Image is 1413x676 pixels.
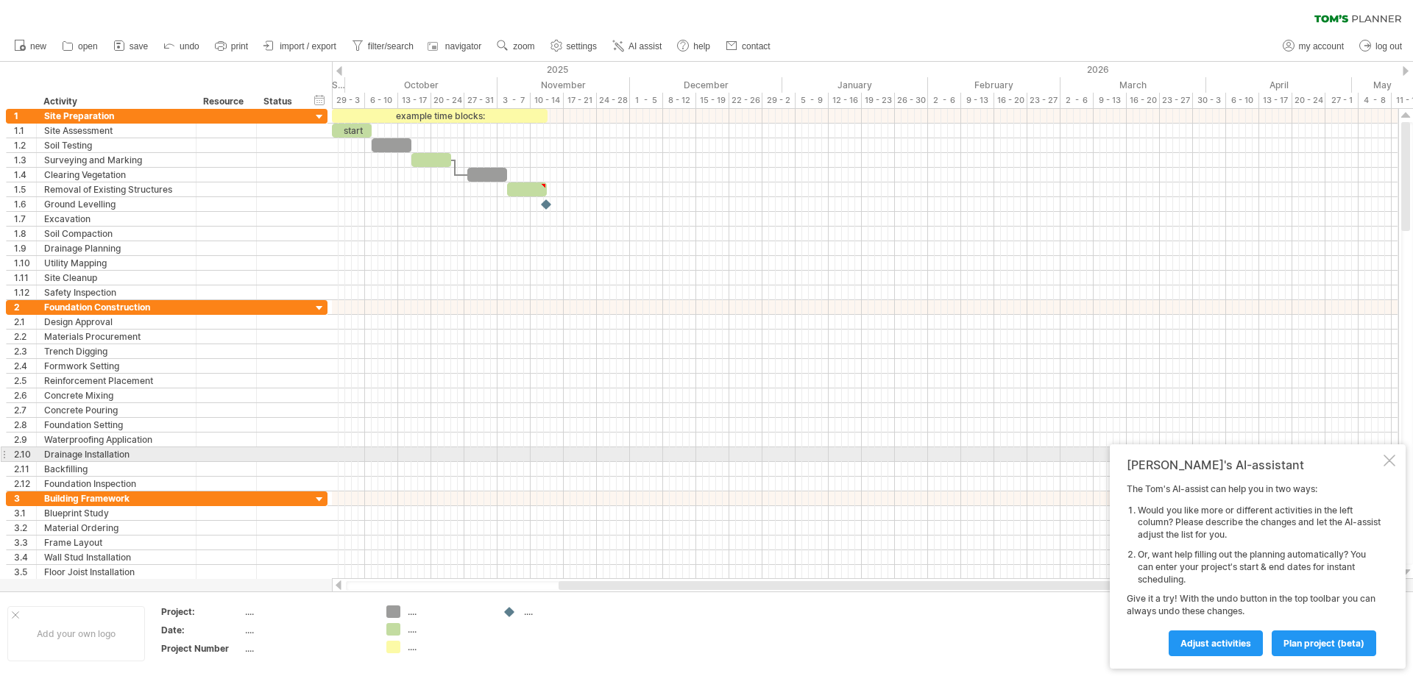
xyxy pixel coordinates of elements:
div: 8 - 12 [663,93,696,108]
span: plan project (beta) [1283,638,1364,649]
div: start [332,124,372,138]
div: 2.8 [14,418,36,432]
div: Add your own logo [7,606,145,661]
div: 3.2 [14,521,36,535]
div: 3.3 [14,536,36,549]
div: Status [263,94,296,109]
div: 6 - 10 [365,93,398,108]
a: Adjust activities [1169,630,1263,656]
div: October 2025 [345,77,497,93]
div: Activity [43,94,188,109]
div: February 2026 [928,77,1060,93]
div: 22 - 26 [729,93,762,108]
div: 2.5 [14,374,36,388]
div: Soil Compaction [44,227,188,241]
a: AI assist [609,37,666,56]
div: Project: [161,605,242,618]
div: Date: [161,624,242,636]
span: log out [1375,41,1402,51]
div: .... [524,605,604,618]
a: plan project (beta) [1272,630,1376,656]
div: Concrete Pouring [44,403,188,417]
div: Design Approval [44,315,188,329]
span: save [130,41,148,51]
div: Project Number [161,642,242,655]
div: Floor Joist Installation [44,565,188,579]
li: Would you like more or different activities in the left column? Please describe the changes and l... [1138,505,1381,541]
div: Ground Levelling [44,197,188,211]
div: Drainage Planning [44,241,188,255]
span: navigator [445,41,481,51]
div: December 2025 [630,77,782,93]
span: contact [742,41,771,51]
div: 27 - 31 [464,93,497,108]
div: .... [245,605,369,618]
a: filter/search [348,37,418,56]
span: print [231,41,248,51]
div: Surveying and Marking [44,153,188,167]
div: 1.9 [14,241,36,255]
span: open [78,41,98,51]
div: 1.8 [14,227,36,241]
div: Blueprint Study [44,506,188,520]
a: save [110,37,152,56]
div: 2.10 [14,447,36,461]
div: Excavation [44,212,188,226]
div: Foundation Construction [44,300,188,314]
div: Materials Procurement [44,330,188,344]
div: .... [408,623,488,636]
div: 3 - 7 [497,93,531,108]
div: 16 - 20 [1127,93,1160,108]
div: 9 - 13 [1094,93,1127,108]
div: Utility Mapping [44,256,188,270]
div: January 2026 [782,77,928,93]
div: Backfilling [44,462,188,476]
div: 2.1 [14,315,36,329]
div: Foundation Inspection [44,477,188,491]
span: AI assist [628,41,662,51]
div: 2.11 [14,462,36,476]
div: Site Cleanup [44,271,188,285]
div: Concrete Mixing [44,388,188,402]
div: example time blocks: [332,109,548,123]
div: 20 - 24 [1292,93,1325,108]
div: 1 [14,109,36,123]
div: 2.12 [14,477,36,491]
div: 4 - 8 [1359,93,1392,108]
div: .... [245,624,369,636]
div: 12 - 16 [829,93,862,108]
div: Clearing Vegetation [44,168,188,182]
div: 29 - 3 [332,93,365,108]
a: settings [547,37,601,56]
div: April 2026 [1206,77,1352,93]
div: Safety Inspection [44,285,188,299]
div: Wall Stud Installation [44,550,188,564]
span: undo [180,41,199,51]
div: Foundation Setting [44,418,188,432]
div: 1.12 [14,285,36,299]
div: 2.9 [14,433,36,446]
li: Or, want help filling out the planning automatically? You can enter your project's start & end da... [1138,549,1381,586]
span: my account [1299,41,1344,51]
div: .... [408,605,488,618]
div: 2.2 [14,330,36,344]
div: 2 - 6 [928,93,961,108]
a: open [58,37,102,56]
a: import / export [260,37,341,56]
div: 13 - 17 [398,93,431,108]
div: 15 - 19 [696,93,729,108]
div: 27 - 1 [1325,93,1359,108]
span: zoom [513,41,534,51]
a: help [673,37,715,56]
div: 23 - 27 [1027,93,1060,108]
div: 6 - 10 [1226,93,1259,108]
a: print [211,37,252,56]
a: my account [1279,37,1348,56]
div: 10 - 14 [531,93,564,108]
a: contact [722,37,775,56]
a: log out [1356,37,1406,56]
div: 1.11 [14,271,36,285]
div: 1.10 [14,256,36,270]
span: Adjust activities [1180,638,1251,649]
div: Drainage Installation [44,447,188,461]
